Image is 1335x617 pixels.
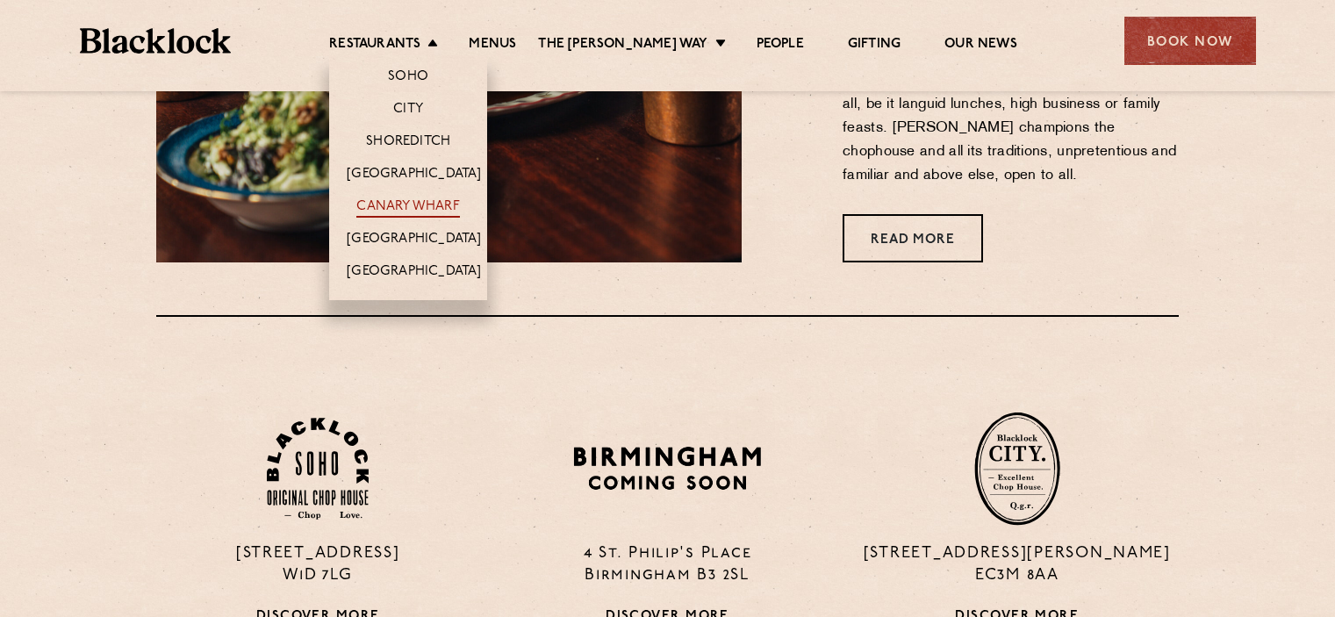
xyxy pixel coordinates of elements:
div: Book Now [1124,17,1256,65]
a: [GEOGRAPHIC_DATA] [347,231,481,250]
p: 4 St. Philip's Place Birmingham B3 2SL [506,543,829,587]
a: Restaurants [329,36,420,55]
a: Shoreditch [366,133,450,153]
p: [STREET_ADDRESS] W1D 7LG [156,543,479,587]
a: The [PERSON_NAME] Way [538,36,707,55]
a: People [757,36,804,55]
a: Our News [944,36,1017,55]
img: BIRMINGHAM-P22_-e1747915156957.png [571,441,764,496]
a: Menus [469,36,516,55]
a: Gifting [848,36,901,55]
a: [GEOGRAPHIC_DATA] [347,166,481,185]
img: City-stamp-default.svg [974,412,1060,526]
a: [GEOGRAPHIC_DATA] [347,263,481,283]
a: Soho [388,68,428,88]
a: Read More [843,214,983,262]
p: [STREET_ADDRESS][PERSON_NAME] EC3M 8AA [856,543,1179,587]
img: Soho-stamp-default.svg [267,418,369,520]
a: Canary Wharf [356,198,459,218]
a: City [393,101,423,120]
img: BL_Textured_Logo-footer-cropped.svg [80,28,232,54]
